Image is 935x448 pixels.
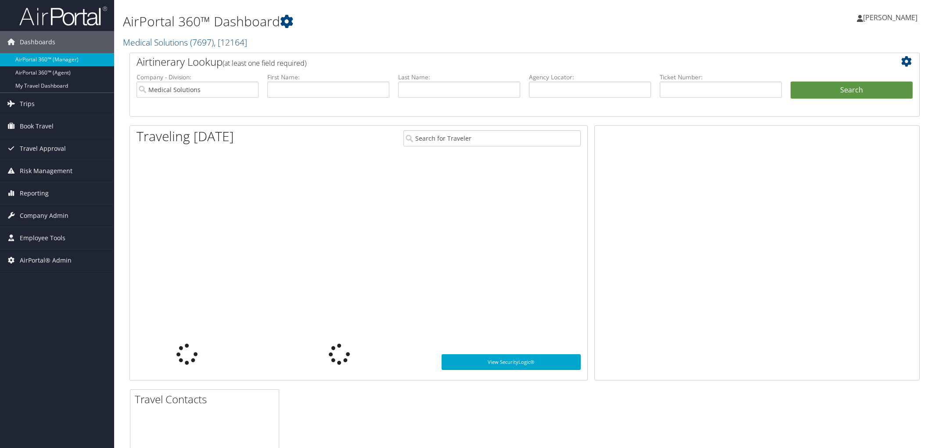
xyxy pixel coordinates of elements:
span: Employee Tools [20,227,65,249]
span: (at least one field required) [223,58,306,68]
label: First Name: [267,73,389,82]
button: Search [791,82,913,99]
img: airportal-logo.png [19,6,107,26]
span: ( 7697 ) [190,36,214,48]
h1: AirPortal 360™ Dashboard [123,12,658,31]
h2: Airtinerary Lookup [137,54,847,69]
span: Dashboards [20,31,55,53]
h1: Traveling [DATE] [137,127,234,146]
span: Trips [20,93,35,115]
span: AirPortal® Admin [20,249,72,271]
label: Last Name: [398,73,520,82]
input: Search for Traveler [403,130,581,146]
span: Risk Management [20,160,72,182]
label: Agency Locator: [529,73,651,82]
span: Book Travel [20,115,54,137]
span: , [ 12164 ] [214,36,247,48]
h2: Travel Contacts [135,392,279,407]
label: Ticket Number: [660,73,782,82]
a: View SecurityLogic® [442,354,581,370]
label: Company - Division: [137,73,259,82]
span: Travel Approval [20,138,66,160]
a: [PERSON_NAME] [857,4,926,31]
span: [PERSON_NAME] [863,13,917,22]
span: Company Admin [20,205,68,227]
a: Medical Solutions [123,36,247,48]
span: Reporting [20,182,49,204]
